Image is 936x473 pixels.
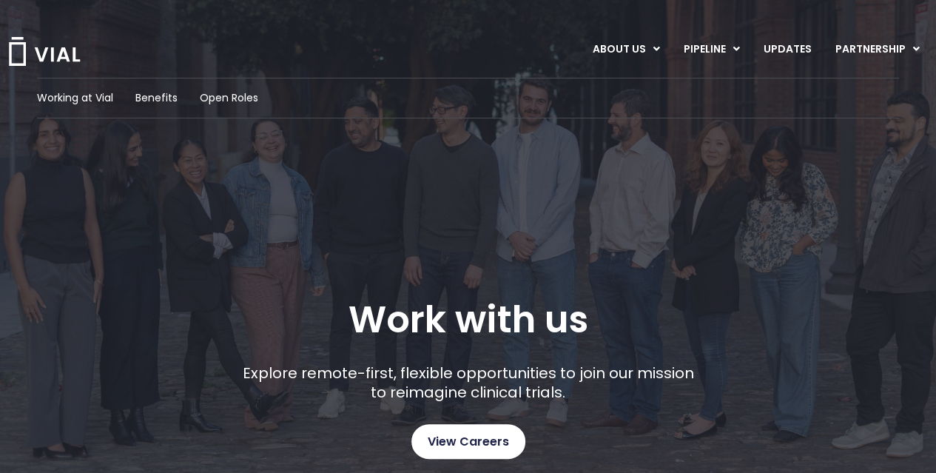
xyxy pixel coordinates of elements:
[200,90,258,106] a: Open Roles
[581,37,671,62] a: ABOUT USMenu Toggle
[349,298,588,341] h1: Work with us
[411,424,525,459] a: View Careers
[37,90,113,106] a: Working at Vial
[7,37,81,66] img: Vial Logo
[428,432,509,452] span: View Careers
[752,37,823,62] a: UPDATES
[135,90,178,106] a: Benefits
[237,363,699,402] p: Explore remote-first, flexible opportunities to join our mission to reimagine clinical trials.
[824,37,932,62] a: PARTNERSHIPMenu Toggle
[672,37,751,62] a: PIPELINEMenu Toggle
